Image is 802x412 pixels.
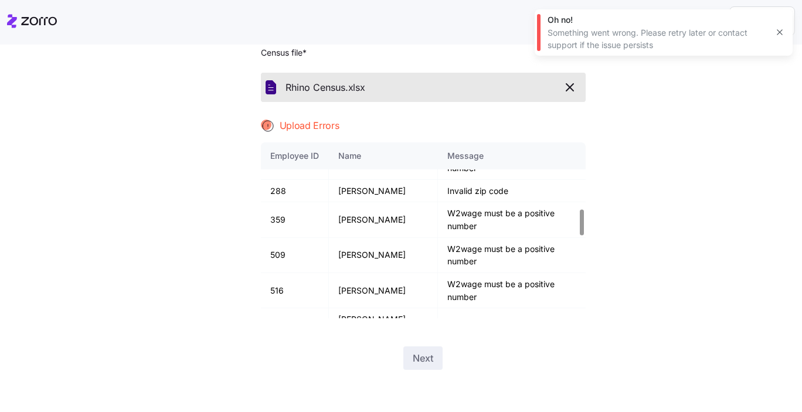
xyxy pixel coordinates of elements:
td: 519 [261,308,329,343]
td: W2wage must be a positive number [438,273,586,308]
td: [PERSON_NAME] [329,202,438,237]
td: 359 [261,202,329,237]
td: 509 [261,238,329,273]
td: Age must be between 0 and 25. [438,308,586,343]
span: Next [413,351,433,365]
span: Upload Errors [280,118,339,133]
td: W2wage must be a positive number [438,238,586,273]
span: Rhino Census. [286,80,348,95]
td: [PERSON_NAME] [PERSON_NAME] [329,308,438,343]
td: 288 [261,180,329,203]
div: Employee ID [270,149,319,162]
span: xlsx [348,80,365,95]
div: Oh no! [548,14,767,26]
td: [PERSON_NAME] [329,273,438,308]
td: [PERSON_NAME] [329,180,438,203]
div: Message [447,149,576,162]
td: [PERSON_NAME] [329,238,438,273]
span: Census file * [261,47,586,59]
button: Next [403,346,443,370]
div: Name [338,149,428,162]
td: 516 [261,273,329,308]
div: Something went wrong. Please retry later or contact support if the issue persists [548,27,767,51]
td: W2wage must be a positive number [438,202,586,237]
td: Invalid zip code [438,180,586,203]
